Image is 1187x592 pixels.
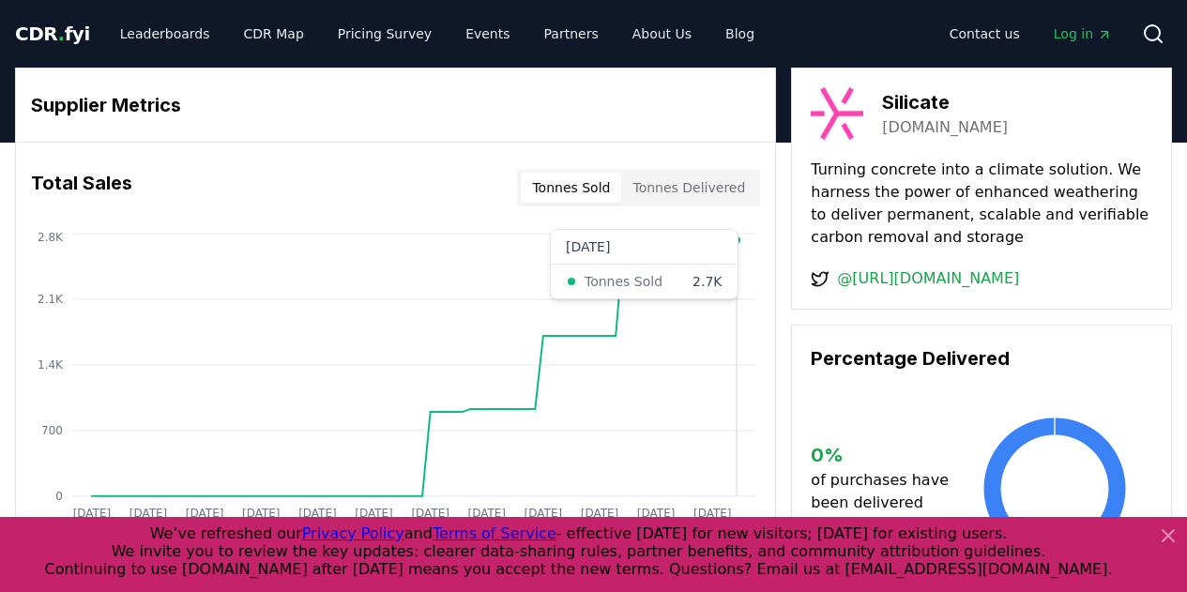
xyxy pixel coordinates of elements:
tspan: [DATE] [73,507,112,520]
tspan: 2.1K [38,293,64,306]
a: Leaderboards [105,17,225,51]
a: CDR.fyi [15,21,90,47]
button: Tonnes Delivered [621,173,756,203]
span: Log in [1054,24,1112,43]
tspan: [DATE] [412,507,450,520]
tspan: 0 [55,490,63,503]
img: Silicate-logo [811,87,863,140]
tspan: 2.8K [38,231,64,244]
tspan: [DATE] [298,507,337,520]
a: @[URL][DOMAIN_NAME] [837,267,1019,290]
a: Log in [1039,17,1127,51]
tspan: 1.4K [38,358,64,372]
tspan: [DATE] [355,507,393,520]
a: Blog [710,17,769,51]
h3: Silicate [882,88,1008,116]
button: Tonnes Sold [521,173,621,203]
nav: Main [935,17,1127,51]
h3: Supplier Metrics [31,91,760,119]
h3: Total Sales [31,169,132,206]
tspan: [DATE] [525,507,563,520]
a: Contact us [935,17,1035,51]
tspan: [DATE] [129,507,168,520]
tspan: [DATE] [468,507,507,520]
h3: 0 % [811,441,956,469]
a: [DOMAIN_NAME] [882,116,1008,139]
tspan: [DATE] [186,507,224,520]
tspan: [DATE] [242,507,281,520]
span: . [58,23,65,45]
tspan: [DATE] [581,507,619,520]
span: CDR fyi [15,23,90,45]
a: Pricing Survey [323,17,447,51]
tspan: [DATE] [637,507,676,520]
tspan: [DATE] [693,507,732,520]
p: Turning concrete into a climate solution. We harness the power of enhanced weathering to deliver ... [811,159,1152,249]
a: About Us [617,17,707,51]
tspan: 700 [41,424,63,437]
nav: Main [105,17,769,51]
h3: Percentage Delivered [811,344,1152,372]
p: of purchases have been delivered [811,469,956,514]
a: CDR Map [229,17,319,51]
a: Partners [529,17,614,51]
a: Events [450,17,525,51]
